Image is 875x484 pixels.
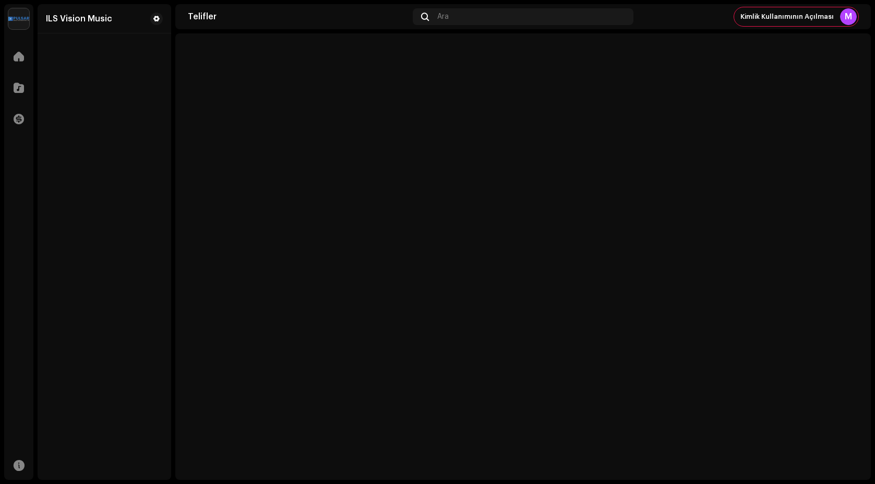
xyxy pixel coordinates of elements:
div: ILS Vision Music [46,15,112,23]
div: M [840,8,857,25]
span: Kimlik Kullanımının Açılması [740,13,834,21]
img: 1d4ab021-3d3a-477c-8d2a-5ac14ed14e8d [8,8,29,29]
div: Telifler [188,13,409,21]
span: Ara [437,13,449,21]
